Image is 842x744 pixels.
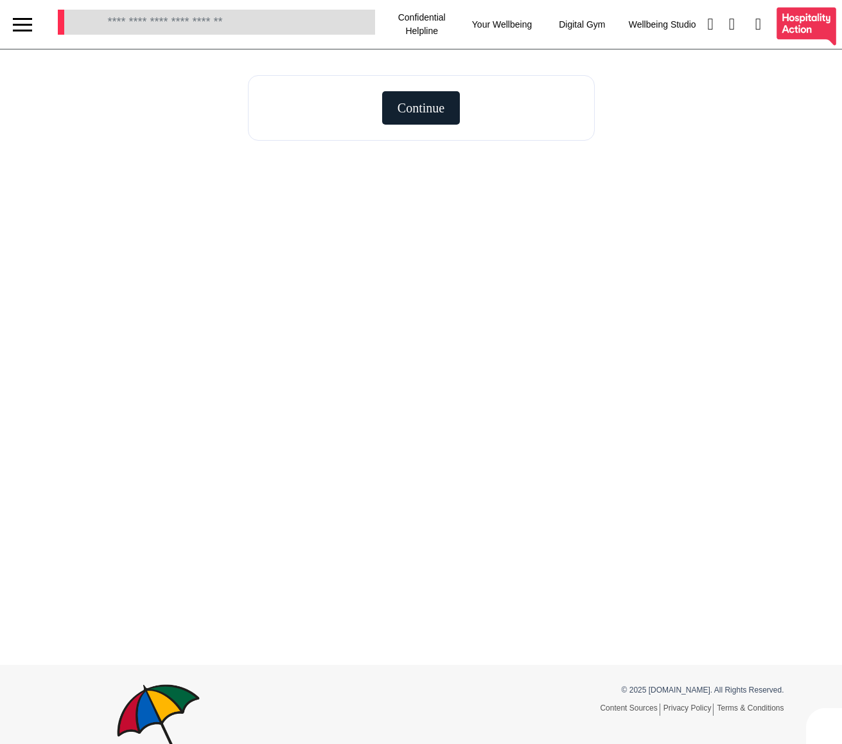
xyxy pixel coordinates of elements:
a: Content Sources [600,704,660,716]
span: Continue [398,102,444,114]
button: Continue [382,91,460,125]
div: Wellbeing Studio [622,6,703,42]
p: © 2025 [DOMAIN_NAME]. All Rights Reserved. [431,684,784,696]
div: Digital Gym [542,6,622,42]
div: Confidential Helpline [382,6,462,42]
a: Privacy Policy [663,704,714,716]
a: Terms & Conditions [717,704,784,713]
div: Your Wellbeing [462,6,542,42]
